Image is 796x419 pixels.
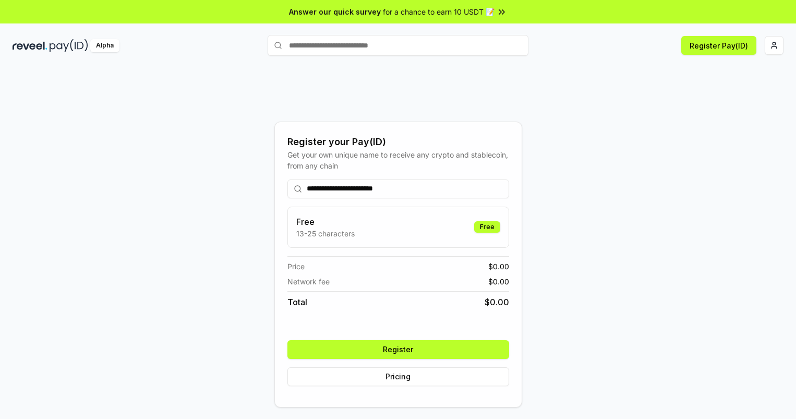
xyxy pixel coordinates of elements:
[474,221,500,233] div: Free
[296,216,355,228] h3: Free
[13,39,47,52] img: reveel_dark
[383,6,495,17] span: for a chance to earn 10 USDT 📝
[289,6,381,17] span: Answer our quick survey
[50,39,88,52] img: pay_id
[287,135,509,149] div: Register your Pay(ID)
[287,367,509,386] button: Pricing
[90,39,119,52] div: Alpha
[287,261,305,272] span: Price
[488,261,509,272] span: $ 0.00
[681,36,756,55] button: Register Pay(ID)
[296,228,355,239] p: 13-25 characters
[287,340,509,359] button: Register
[287,296,307,308] span: Total
[485,296,509,308] span: $ 0.00
[287,149,509,171] div: Get your own unique name to receive any crypto and stablecoin, from any chain
[287,276,330,287] span: Network fee
[488,276,509,287] span: $ 0.00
